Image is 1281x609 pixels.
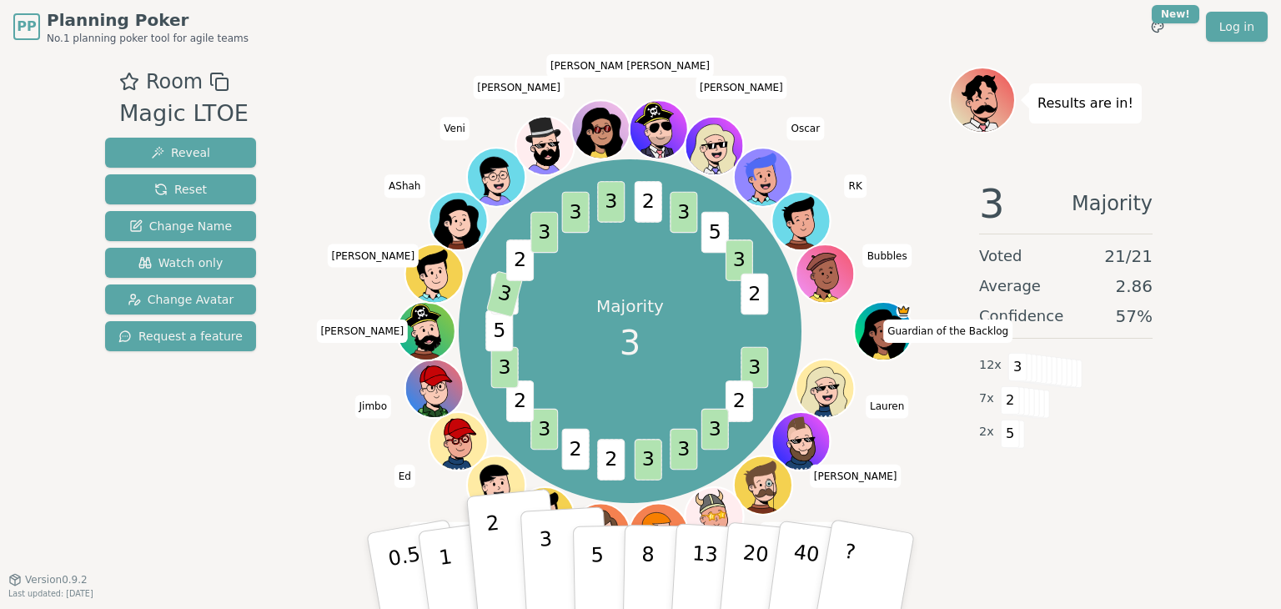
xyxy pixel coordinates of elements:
span: 2 [1001,386,1020,415]
span: Voted [979,244,1022,268]
span: 57 % [1116,304,1153,328]
a: Log in [1206,12,1268,42]
span: 3 [598,182,625,224]
span: Click to change your name [473,76,565,99]
button: Click to change your avatar [518,489,573,544]
span: 3 [671,429,698,471]
span: 5 [701,212,729,254]
span: 3 [491,347,519,389]
span: Click to change your name [696,76,787,99]
span: Click to change your name [863,244,912,267]
span: Click to change your name [394,465,415,488]
span: 3 [741,347,769,389]
span: 5 [1001,420,1020,448]
button: Watch only [105,248,256,278]
span: Reveal [151,144,210,161]
span: 3 [726,240,753,282]
span: Guardian of the Backlog is the host [897,304,912,319]
p: Results are in! [1037,92,1133,115]
span: 21 / 21 [1104,244,1153,268]
span: 3 [531,212,559,254]
span: Change Name [129,218,232,234]
button: Change Name [105,211,256,241]
span: 3 [671,192,698,234]
span: 2 x [979,423,994,441]
span: Click to change your name [546,54,638,78]
span: Reset [154,181,207,198]
span: 3 [979,184,1005,224]
span: Click to change your name [440,117,470,140]
p: 2 [485,511,507,602]
button: Reset [105,174,256,204]
a: PPPlanning PokerNo.1 planning poker tool for agile teams [13,8,249,45]
span: Click to change your name [866,395,908,418]
span: 3 [635,440,662,481]
span: 2 [741,274,769,315]
span: 3 [701,409,729,450]
span: Click to change your name [787,117,825,140]
button: Change Avatar [105,284,256,315]
button: Request a feature [105,321,256,351]
span: Click to change your name [883,320,1012,343]
span: Watch only [138,254,224,271]
span: Change Avatar [128,291,234,308]
span: 3 [531,409,559,450]
button: New! [1143,12,1173,42]
span: 5 [486,310,514,352]
span: 2 [507,381,535,423]
span: 2 [562,429,590,471]
span: Last updated: [DATE] [8,589,93,598]
span: Room [146,67,203,97]
span: 2.86 [1115,274,1153,298]
span: Click to change your name [316,320,408,343]
span: 2 [507,240,535,282]
span: Version 0.9.2 [25,573,88,586]
span: Click to change your name [384,174,424,198]
button: Reveal [105,138,256,168]
div: Magic LTOE [119,97,249,131]
button: Add as favourite [119,67,139,97]
span: 2 [635,182,662,224]
span: Click to change your name [810,465,902,488]
span: 3 [562,192,590,234]
span: 12 x [979,356,1002,375]
span: Click to change your name [622,54,714,78]
span: 3 [486,271,524,318]
span: 3 [1008,353,1027,381]
span: Confidence [979,304,1063,328]
span: Click to change your name [355,395,392,418]
span: Request a feature [118,328,243,345]
span: Click to change your name [409,522,500,546]
span: Click to change your name [760,522,851,546]
div: New! [1152,5,1199,23]
p: Majority [596,294,664,318]
span: Click to change your name [845,174,867,198]
span: Majority [1072,184,1153,224]
span: 3 [620,318,640,368]
span: 5 [491,274,519,315]
button: Version0.9.2 [8,573,88,586]
span: 7 x [979,390,994,408]
span: Click to change your name [327,244,419,267]
span: 2 [598,440,625,481]
span: Average [979,274,1041,298]
span: PP [17,17,36,37]
span: Planning Poker [47,8,249,32]
span: No.1 planning poker tool for agile teams [47,32,249,45]
span: 2 [726,381,753,423]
